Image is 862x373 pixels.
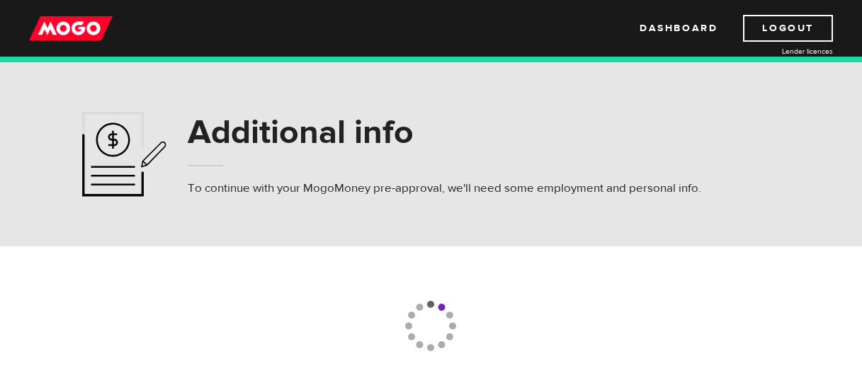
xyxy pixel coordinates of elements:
a: Dashboard [640,15,718,42]
img: mogo_logo-11ee424be714fa7cbb0f0f49df9e16ec.png [29,15,113,42]
h1: Additional info [188,114,701,151]
a: Lender licences [727,46,833,57]
img: application-ef4f7aff46a5c1a1d42a38d909f5b40b.svg [82,112,166,197]
a: Logout [743,15,833,42]
p: To continue with your MogoMoney pre-approval, we'll need some employment and personal info. [188,180,701,197]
